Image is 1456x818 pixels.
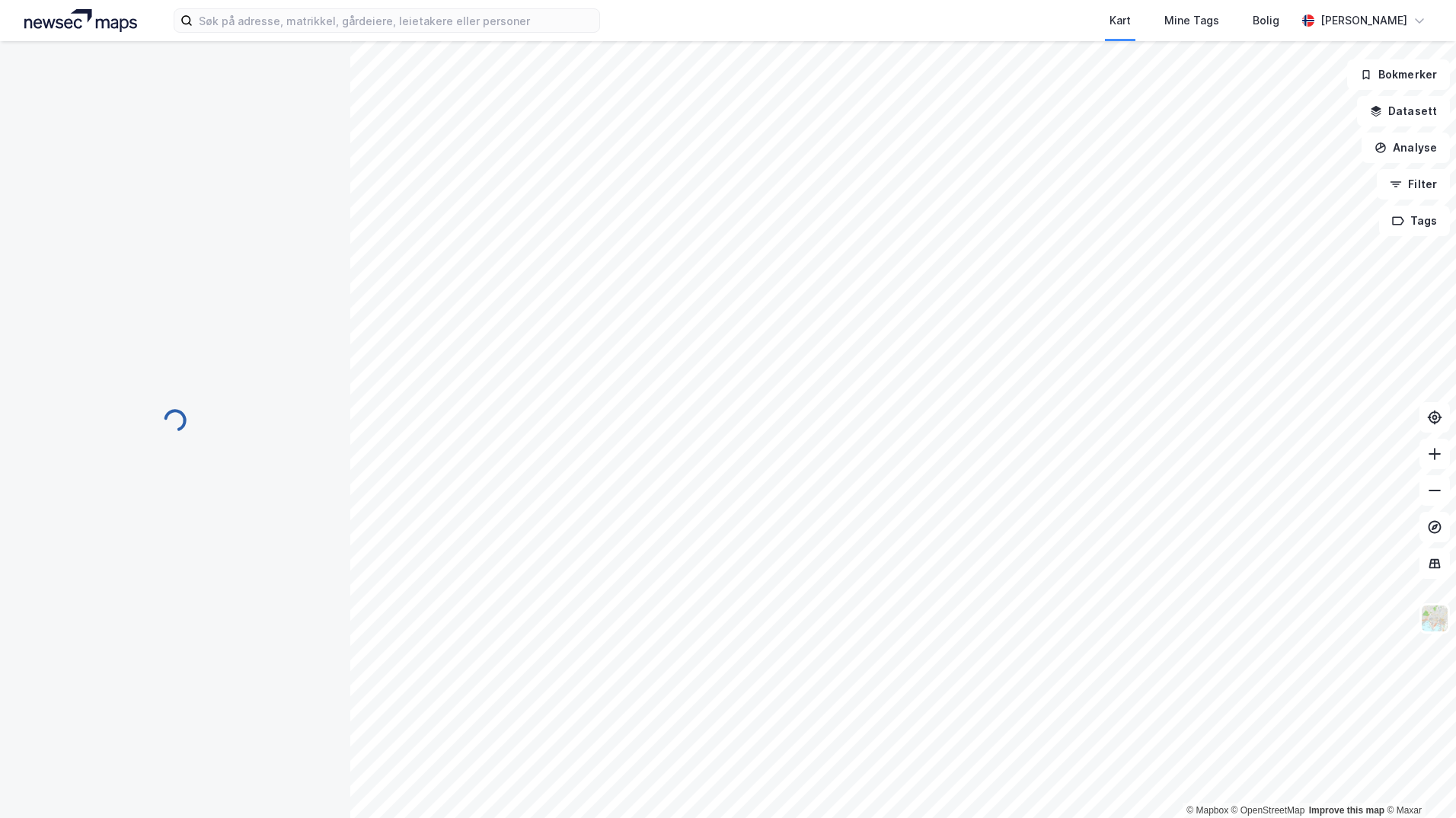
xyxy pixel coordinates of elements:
[193,9,599,32] input: Søk på adresse, matrikkel, gårdeiere, leietakere eller personer
[163,408,187,433] img: spinner.a6d8c91a73a9ac5275cf975e30b51cfb.svg
[1186,805,1228,816] a: Mapbox
[1320,11,1407,30] div: [PERSON_NAME]
[1110,11,1131,30] div: Kart
[1164,11,1219,30] div: Mine Tags
[1347,59,1450,90] button: Bokmerker
[1362,133,1450,163] button: Analyse
[1380,745,1456,818] iframe: Chat Widget
[1231,805,1305,816] a: OpenStreetMap
[1379,206,1450,236] button: Tags
[24,9,137,32] img: logo.a4113a55bc3d86da70a041830d287a7e.svg
[1253,11,1279,30] div: Bolig
[1357,96,1450,126] button: Datasett
[1309,805,1384,816] a: Improve this map
[1377,169,1450,200] button: Filter
[1380,745,1456,818] div: Kontrollprogram for chat
[1420,604,1449,633] img: Z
